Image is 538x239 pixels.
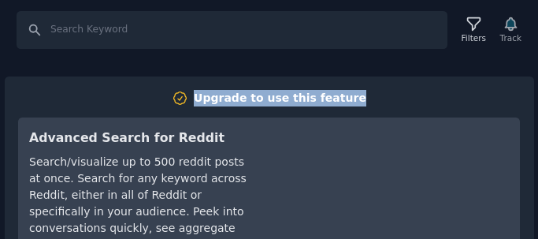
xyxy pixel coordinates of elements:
div: Upgrade to use this feature [194,90,366,106]
input: Search Keyword [17,11,447,49]
h3: Advanced Search for Reddit [29,129,250,148]
div: Filters [462,32,486,43]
